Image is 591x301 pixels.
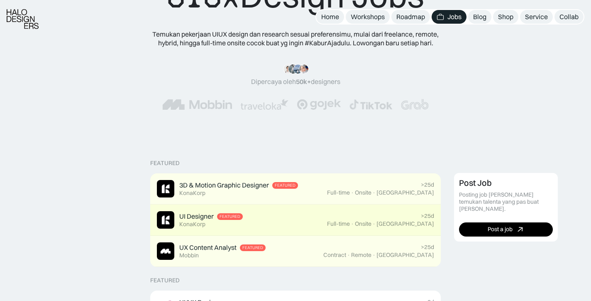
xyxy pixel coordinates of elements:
div: Featured [220,214,240,219]
div: Remote [351,252,371,259]
div: Blog [473,12,486,21]
div: Dipercaya oleh designers [251,77,340,86]
a: Job Image3D & Motion Graphic DesignerFeaturedKonaKorp>25dFull-time·Onsite·[GEOGRAPHIC_DATA] [150,173,441,205]
div: >25d [421,212,434,220]
img: Job Image [157,211,174,229]
div: · [372,252,376,259]
div: · [372,220,376,227]
a: Service [520,10,553,24]
div: Roadmap [396,12,425,21]
div: Workshops [351,12,385,21]
div: [GEOGRAPHIC_DATA] [376,220,434,227]
div: Onsite [355,189,371,196]
div: Mobbin [179,252,199,259]
a: Post a job [459,222,553,237]
div: Featured [275,183,295,188]
div: >25d [421,181,434,188]
div: Contract [323,252,346,259]
div: KonaKorp [179,190,205,197]
span: 50k+ [296,77,311,86]
div: >25d [421,244,434,251]
div: Shop [498,12,513,21]
div: Full-time [327,189,350,196]
div: 3D & Motion Graphic Designer [179,181,269,190]
div: Featured [150,160,180,167]
img: Job Image [157,180,174,197]
a: Job ImageUI DesignerFeaturedKonaKorp>25dFull-time·Onsite·[GEOGRAPHIC_DATA] [150,205,441,236]
div: Home [321,12,339,21]
div: KonaKorp [179,221,205,228]
div: UI Designer [179,212,214,221]
div: Post a job [488,226,513,233]
a: Roadmap [391,10,430,24]
a: Jobs [432,10,466,24]
div: [GEOGRAPHIC_DATA] [376,189,434,196]
div: · [372,189,376,196]
img: Job Image [157,242,174,260]
div: · [347,252,350,259]
div: Jobs [447,12,462,21]
div: Onsite [355,220,371,227]
div: Posting job [PERSON_NAME] temukan talenta yang pas buat [PERSON_NAME]. [459,191,553,212]
div: Collab [559,12,579,21]
div: Featured [242,245,263,250]
div: UX Content Analyst [179,243,237,252]
div: Temukan pekerjaan UIUX design dan research sesuai preferensimu, mulai dari freelance, remote, hyb... [146,30,445,47]
a: Collab [554,10,584,24]
div: · [351,220,354,227]
a: Blog [468,10,491,24]
a: Workshops [346,10,390,24]
div: [GEOGRAPHIC_DATA] [376,252,434,259]
div: Featured [150,277,180,284]
a: Job ImageUX Content AnalystFeaturedMobbin>25dContract·Remote·[GEOGRAPHIC_DATA] [150,236,441,267]
div: Full-time [327,220,350,227]
a: Shop [493,10,518,24]
div: · [351,189,354,196]
a: Home [316,10,344,24]
div: Post Job [459,178,492,188]
div: Service [525,12,548,21]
